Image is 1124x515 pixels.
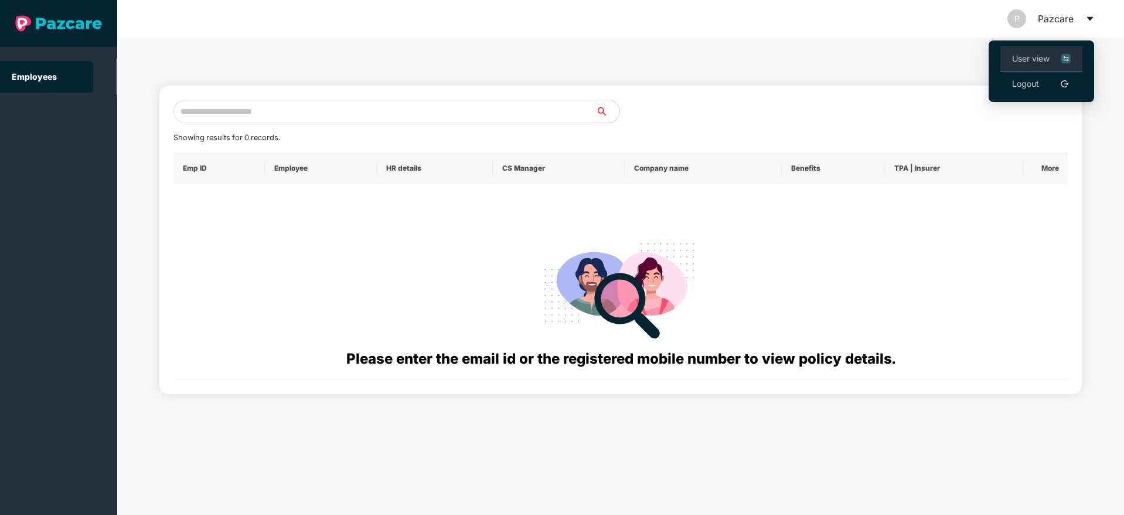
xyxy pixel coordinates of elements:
th: HR details [377,153,492,184]
img: svg+xml;base64,PHN2ZyB4bWxucz0iaHR0cDovL3d3dy53My5vcmcvMjAwMC9zdmciIHdpZHRoPSIxNiIgaGVpZ2h0PSIxNi... [1061,52,1071,65]
th: More [1023,153,1068,184]
th: TPA | Insurer [885,153,1023,184]
a: Logout [1012,77,1039,90]
span: caret-down [1085,14,1095,23]
img: svg+xml;base64,PHN2ZyB4bWxucz0iaHR0cDovL3d3dy53My5vcmcvMjAwMC9zdmciIHdpZHRoPSIyODgiIGhlaWdodD0iMj... [536,229,705,348]
a: Employees [12,72,57,82]
th: Benefits [782,153,885,184]
span: User view [1012,52,1071,65]
span: P [1014,9,1020,28]
span: search [595,107,619,116]
button: search [595,100,620,123]
span: Showing results for 0 records. [173,133,280,142]
th: Emp ID [173,153,265,184]
th: Company name [625,153,782,184]
th: Employee [265,153,377,184]
span: Please enter the email id or the registered mobile number to view policy details. [346,350,895,367]
th: CS Manager [493,153,625,184]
